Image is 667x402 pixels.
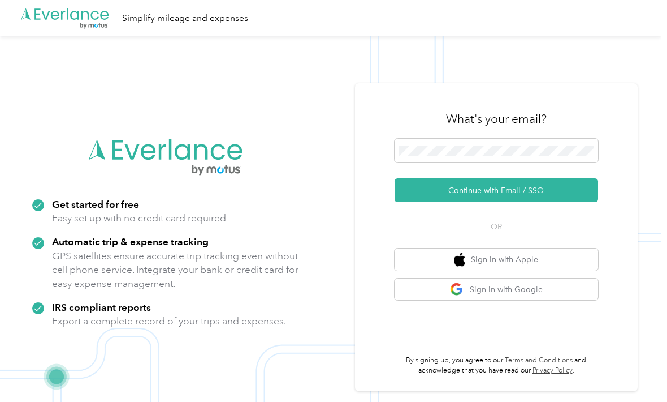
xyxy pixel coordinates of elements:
[454,253,465,267] img: apple logo
[395,356,598,375] p: By signing up, you agree to our and acknowledge that you have read our .
[395,249,598,271] button: apple logoSign in with Apple
[395,178,598,202] button: Continue with Email / SSO
[450,283,464,297] img: google logo
[52,301,151,313] strong: IRS compliant reports
[52,314,286,328] p: Export a complete record of your trips and expenses.
[52,211,226,225] p: Easy set up with no credit card required
[52,236,209,247] strong: Automatic trip & expense tracking
[505,356,573,365] a: Terms and Conditions
[477,221,516,233] span: OR
[532,366,573,375] a: Privacy Policy
[446,111,547,127] h3: What's your email?
[122,11,248,25] div: Simplify mileage and expenses
[52,249,299,291] p: GPS satellites ensure accurate trip tracking even without cell phone service. Integrate your bank...
[395,279,598,301] button: google logoSign in with Google
[52,198,139,210] strong: Get started for free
